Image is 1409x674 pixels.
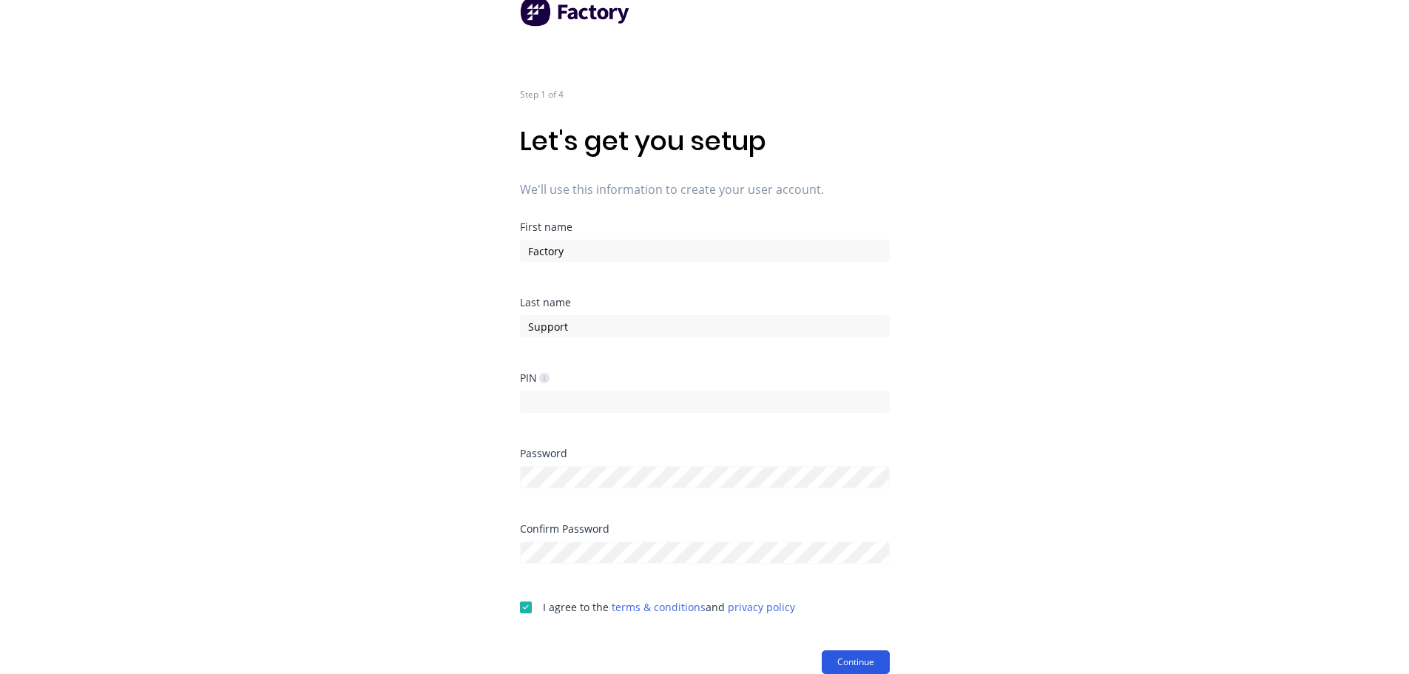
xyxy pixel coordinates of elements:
[822,650,890,674] button: Continue
[543,600,795,614] span: I agree to the and
[728,600,795,614] a: privacy policy
[520,371,550,385] div: PIN
[520,88,564,101] span: Step 1 of 4
[520,297,890,308] div: Last name
[520,181,890,198] span: We'll use this information to create your user account.
[612,600,706,614] a: terms & conditions
[520,125,890,157] h1: Let's get you setup
[520,524,890,534] div: Confirm Password
[520,222,890,232] div: First name
[520,448,890,459] div: Password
